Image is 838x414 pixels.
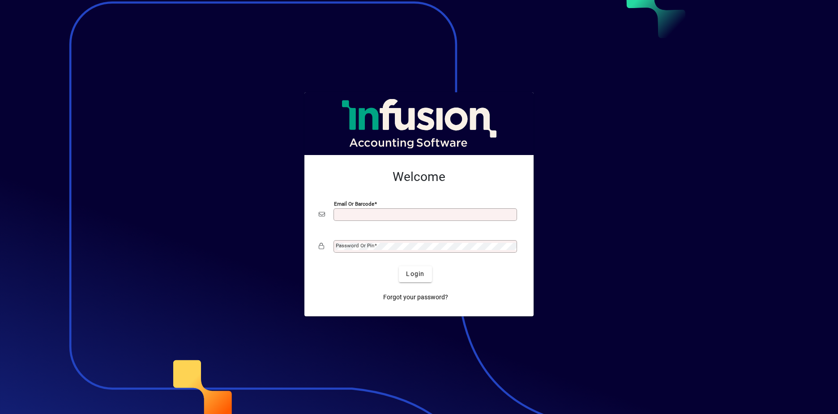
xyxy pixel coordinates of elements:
[319,169,519,185] h2: Welcome
[406,269,424,279] span: Login
[399,266,432,282] button: Login
[334,200,374,207] mat-label: Email or Barcode
[380,289,452,306] a: Forgot your password?
[383,293,448,302] span: Forgot your password?
[336,242,374,249] mat-label: Password or Pin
